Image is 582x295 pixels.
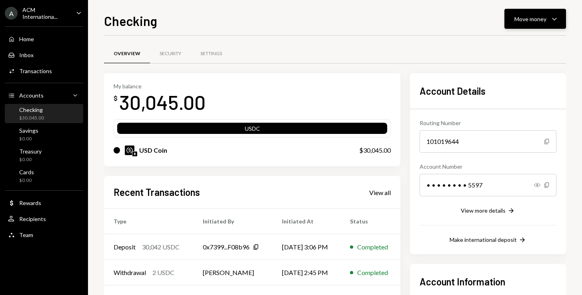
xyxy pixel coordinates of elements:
div: 2 USDC [152,268,174,277]
div: Inbox [19,52,34,58]
div: $30,045.00 [359,146,391,155]
div: Transactions [19,68,52,74]
div: Accounts [19,92,44,99]
button: Make international deposit [450,236,526,245]
div: $ [114,94,118,102]
a: Accounts [5,88,83,102]
img: USDC [125,146,134,155]
a: Settings [191,44,232,64]
th: Initiated At [272,209,341,234]
div: Routing Number [420,119,556,127]
div: USD Coin [139,146,167,155]
a: Inbox [5,48,83,62]
div: Withdrawal [114,268,146,277]
div: 0x7399...F08b96 [203,242,250,252]
a: View all [369,188,391,197]
button: Move money [504,9,566,29]
div: Deposit [114,242,136,252]
div: Recipients [19,215,46,222]
a: Security [150,44,191,64]
div: Home [19,36,34,42]
img: ethereum-mainnet [132,151,137,156]
h2: Account Information [420,275,556,288]
div: Cards [19,169,34,175]
a: Home [5,32,83,46]
div: Team [19,231,33,238]
td: [PERSON_NAME] [193,260,272,285]
div: $0.00 [19,177,34,184]
div: Treasury [19,148,42,155]
div: 101019644 [420,130,556,153]
a: Recipients [5,211,83,226]
a: Transactions [5,64,83,78]
div: Savings [19,127,38,134]
a: Treasury$0.00 [5,146,83,165]
div: $30,045.00 [19,115,44,122]
h2: Recent Transactions [114,185,200,199]
div: 30,042 USDC [142,242,180,252]
div: Checking [19,106,44,113]
th: Status [340,209,400,234]
div: USDC [117,124,387,136]
div: Security [160,50,181,57]
div: My balance [114,83,206,90]
div: Account Number [420,162,556,171]
div: View all [369,189,391,197]
div: 30,045.00 [119,90,206,115]
h1: Checking [104,13,157,29]
div: $0.00 [19,156,42,163]
button: View more details [461,207,515,215]
h2: Account Details [420,84,556,98]
div: View more details [461,207,506,214]
th: Type [104,209,193,234]
div: Rewards [19,199,41,206]
div: • • • • • • • • 5597 [420,174,556,196]
a: Team [5,227,83,242]
th: Initiated By [193,209,272,234]
a: Cards$0.00 [5,166,83,185]
a: Rewards [5,195,83,210]
td: [DATE] 2:45 PM [272,260,341,285]
a: Savings$0.00 [5,125,83,144]
div: Settings [200,50,222,57]
div: Make international deposit [450,236,517,243]
div: Overview [114,50,140,57]
div: Completed [357,268,388,277]
div: ACM Internationa... [22,6,70,20]
td: [DATE] 3:06 PM [272,234,341,260]
div: A [5,7,18,20]
a: Checking$30,045.00 [5,104,83,123]
a: Overview [104,44,150,64]
div: $0.00 [19,136,38,142]
div: Move money [514,15,546,23]
div: Completed [357,242,388,252]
